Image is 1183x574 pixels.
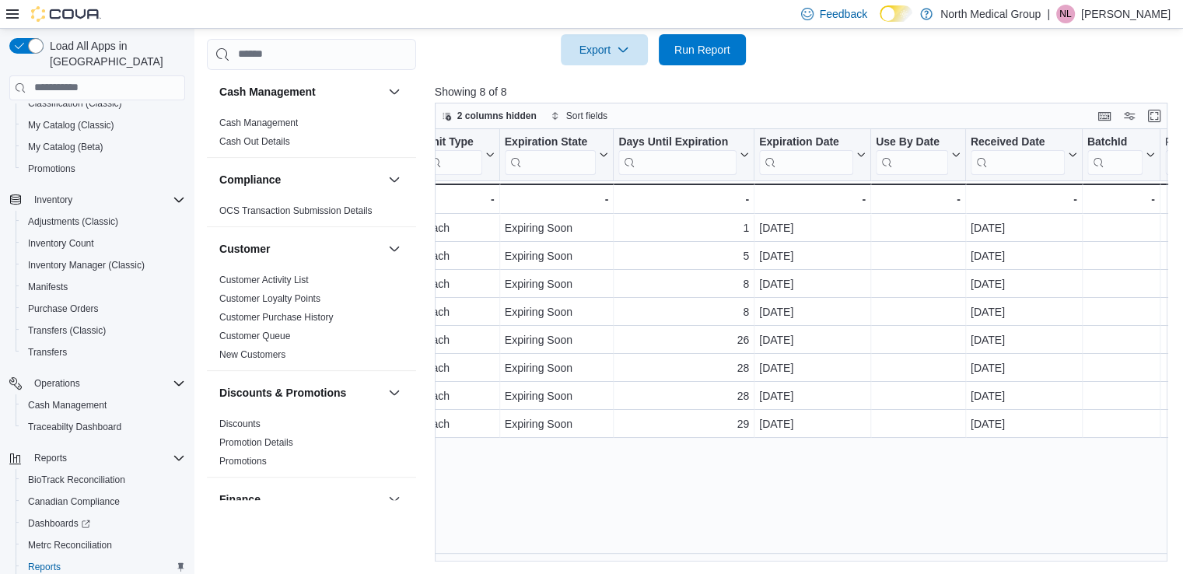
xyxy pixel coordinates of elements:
[876,135,948,174] div: Use By Date
[971,219,1077,237] div: [DATE]
[22,492,185,511] span: Canadian Compliance
[16,469,191,491] button: BioTrack Reconciliation
[28,449,73,467] button: Reports
[659,34,746,65] button: Run Report
[219,241,270,257] h3: Customer
[219,172,382,187] button: Compliance
[618,303,749,321] div: 8
[436,107,543,125] button: 2 columns hidden
[219,274,309,286] span: Customer Activity List
[504,135,596,174] div: Expiration State
[22,321,185,340] span: Transfers (Classic)
[219,349,285,360] a: New Customers
[219,331,290,341] a: Customer Queue
[16,93,191,114] button: Classification (Classic)
[34,194,72,206] span: Inventory
[504,303,608,321] div: Expiring Soon
[22,418,185,436] span: Traceabilty Dashboard
[618,415,749,433] div: 29
[385,240,404,258] button: Customer
[876,135,961,174] button: Use By Date
[425,190,495,208] div: -
[504,275,608,293] div: Expiring Soon
[3,447,191,469] button: Reports
[618,275,749,293] div: 8
[970,190,1076,208] div: -
[219,330,290,342] span: Customer Queue
[219,292,320,305] span: Customer Loyalty Points
[22,256,151,275] a: Inventory Manager (Classic)
[22,396,113,415] a: Cash Management
[435,84,1175,100] p: Showing 8 of 8
[34,377,80,390] span: Operations
[1095,107,1114,125] button: Keyboard shortcuts
[22,471,185,489] span: BioTrack Reconciliation
[971,359,1077,377] div: [DATE]
[566,110,607,122] span: Sort fields
[207,201,416,226] div: Compliance
[544,107,614,125] button: Sort fields
[504,190,608,208] div: -
[425,247,495,265] div: Each
[1087,135,1142,149] div: BatchId
[219,436,293,449] span: Promotion Details
[504,359,608,377] div: Expiring Soon
[28,215,118,228] span: Adjustments (Classic)
[759,190,866,208] div: -
[1145,107,1164,125] button: Enter fullscreen
[971,275,1077,293] div: [DATE]
[22,116,121,135] a: My Catalog (Classic)
[22,234,100,253] a: Inventory Count
[618,387,749,405] div: 28
[504,415,608,433] div: Expiring Soon
[219,418,261,429] a: Discounts
[385,82,404,101] button: Cash Management
[219,418,261,430] span: Discounts
[759,275,866,293] div: [DATE]
[28,346,67,359] span: Transfers
[219,437,293,448] a: Promotion Details
[971,247,1077,265] div: [DATE]
[22,321,112,340] a: Transfers (Classic)
[618,190,749,208] div: -
[16,298,191,320] button: Purchase Orders
[504,387,608,405] div: Expiring Soon
[22,94,185,113] span: Classification (Classic)
[22,536,185,555] span: Metrc Reconciliation
[22,212,185,231] span: Adjustments (Classic)
[219,455,267,467] span: Promotions
[22,159,185,178] span: Promotions
[759,359,866,377] div: [DATE]
[1120,107,1139,125] button: Display options
[219,241,382,257] button: Customer
[22,138,110,156] a: My Catalog (Beta)
[22,212,124,231] a: Adjustments (Classic)
[28,474,125,486] span: BioTrack Reconciliation
[31,6,101,22] img: Cova
[22,138,185,156] span: My Catalog (Beta)
[16,491,191,513] button: Canadian Compliance
[385,170,404,189] button: Compliance
[504,219,608,237] div: Expiring Soon
[219,456,267,467] a: Promotions
[759,135,853,174] div: Expiration Date
[28,237,94,250] span: Inventory Count
[16,394,191,416] button: Cash Management
[561,34,648,65] button: Export
[1087,190,1154,208] div: -
[16,114,191,136] button: My Catalog (Classic)
[970,135,1064,174] div: Received Date
[28,97,122,110] span: Classification (Classic)
[971,303,1077,321] div: [DATE]
[22,514,96,533] a: Dashboards
[425,219,495,237] div: Each
[22,299,185,318] span: Purchase Orders
[28,119,114,131] span: My Catalog (Classic)
[618,359,749,377] div: 28
[22,514,185,533] span: Dashboards
[16,513,191,534] a: Dashboards
[219,117,298,129] span: Cash Management
[425,415,495,433] div: Each
[876,190,961,208] div: -
[970,135,1076,174] button: Received Date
